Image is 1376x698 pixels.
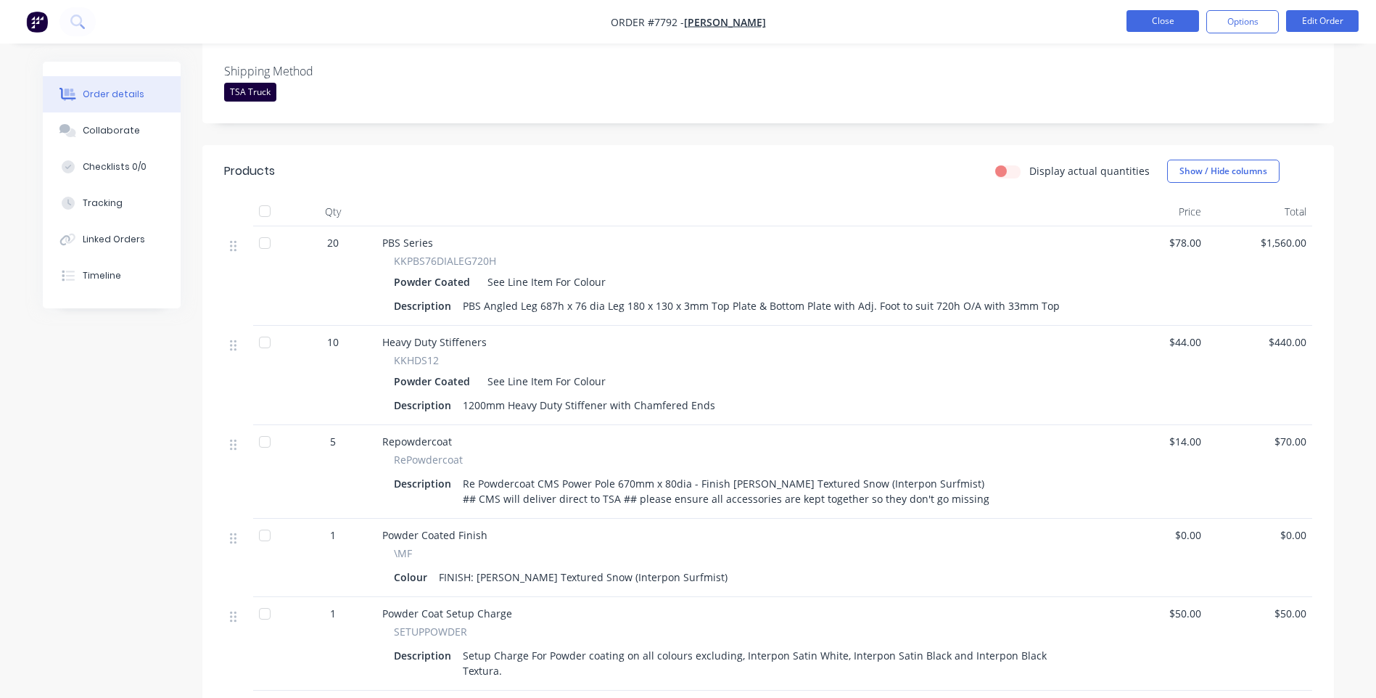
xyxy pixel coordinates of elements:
[394,371,476,392] div: Powder Coated
[1213,434,1306,449] span: $70.00
[330,434,336,449] span: 5
[1167,160,1280,183] button: Show / Hide columns
[83,124,140,137] div: Collaborate
[83,233,145,246] div: Linked Orders
[26,11,48,33] img: Factory
[1029,163,1150,178] label: Display actual quantities
[327,235,339,250] span: 20
[1213,334,1306,350] span: $440.00
[1286,10,1359,32] button: Edit Order
[327,334,339,350] span: 10
[224,83,276,102] div: TSA Truck
[43,221,181,258] button: Linked Orders
[382,335,487,349] span: Heavy Duty Stiffeners
[394,395,457,416] div: Description
[394,253,496,268] span: KKPBS76DIALEG720H
[43,76,181,112] button: Order details
[1213,527,1306,543] span: $0.00
[457,645,1084,681] div: Setup Charge For Powder coating on all colours excluding, Interpon Satin White, Interpon Satin Bl...
[83,88,144,101] div: Order details
[1207,197,1312,226] div: Total
[394,624,467,639] span: SETUPPOWDER
[83,197,123,210] div: Tracking
[394,295,457,316] div: Description
[289,197,376,226] div: Qty
[394,473,457,494] div: Description
[1206,10,1279,33] button: Options
[394,567,433,588] div: Colour
[330,527,336,543] span: 1
[1108,334,1201,350] span: $44.00
[394,452,463,467] span: RePowdercoat
[83,160,147,173] div: Checklists 0/0
[382,528,487,542] span: Powder Coated Finish
[1108,527,1201,543] span: $0.00
[224,62,405,80] label: Shipping Method
[1213,606,1306,621] span: $50.00
[382,607,512,620] span: Powder Coat Setup Charge
[330,606,336,621] span: 1
[224,163,275,180] div: Products
[83,269,121,282] div: Timeline
[1126,10,1199,32] button: Close
[394,353,439,368] span: KKHDS12
[382,435,452,448] span: Repowdercoat
[1108,606,1201,621] span: $50.00
[1108,235,1201,250] span: $78.00
[433,567,733,588] div: FINISH: [PERSON_NAME] Textured Snow (Interpon Surfmist)
[684,15,766,29] a: [PERSON_NAME]
[1102,197,1207,226] div: Price
[611,15,684,29] span: Order #7792 -
[457,295,1066,316] div: PBS Angled Leg 687h x 76 dia Leg 180 x 130 x 3mm Top Plate & Bottom Plate with Adj. Foot to suit ...
[482,271,606,292] div: See Line Item For Colour
[394,546,412,561] span: \MF
[43,112,181,149] button: Collaborate
[43,185,181,221] button: Tracking
[1213,235,1306,250] span: $1,560.00
[457,395,721,416] div: 1200mm Heavy Duty Stiffener with Chamfered Ends
[394,645,457,666] div: Description
[43,149,181,185] button: Checklists 0/0
[482,371,606,392] div: See Line Item For Colour
[394,271,476,292] div: Powder Coated
[382,236,433,250] span: PBS Series
[457,473,995,509] div: Re Powdercoat CMS Power Pole 670mm x 80dia - Finish [PERSON_NAME] Textured Snow (Interpon Surfmis...
[1108,434,1201,449] span: $14.00
[43,258,181,294] button: Timeline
